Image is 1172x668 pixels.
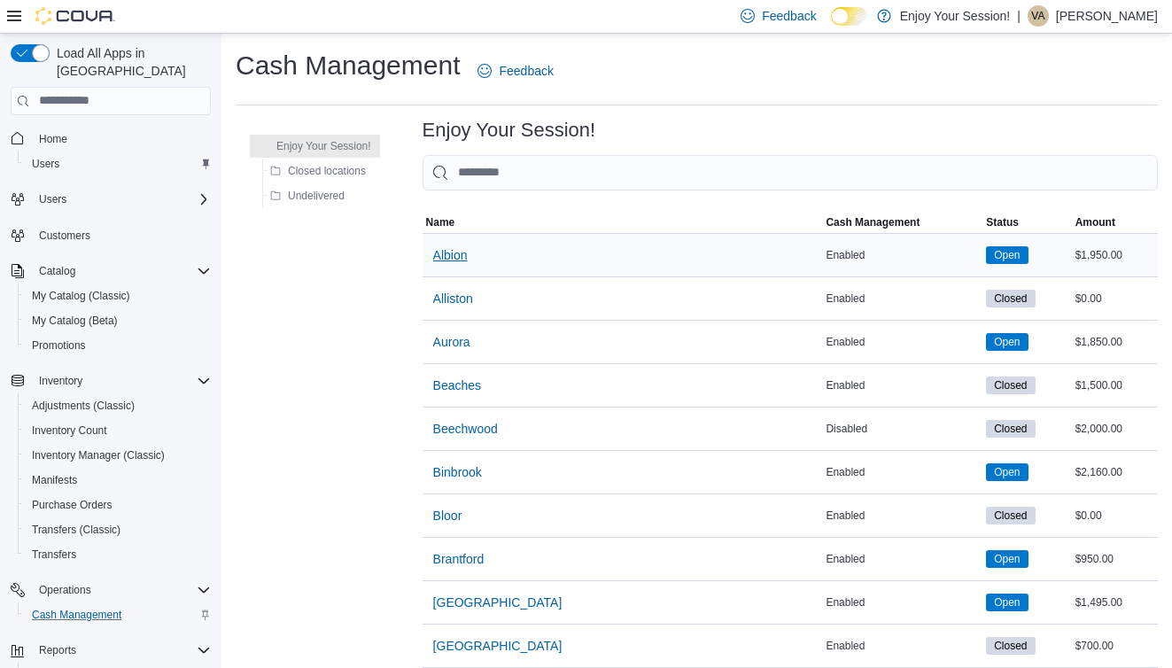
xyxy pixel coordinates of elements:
span: Open [986,246,1028,264]
div: Enabled [822,288,982,309]
div: $1,495.00 [1072,592,1158,613]
p: | [1017,5,1021,27]
button: Alliston [426,281,480,316]
button: Beaches [426,368,488,403]
button: Home [4,126,218,151]
h1: Cash Management [236,48,460,83]
span: Load All Apps in [GEOGRAPHIC_DATA] [50,44,211,80]
button: Beechwood [426,411,505,447]
span: Closed [994,291,1027,307]
span: Customers [32,224,211,246]
span: Users [32,157,59,171]
span: Catalog [32,260,211,282]
div: $2,000.00 [1072,418,1158,439]
button: Status [982,212,1071,233]
button: Customers [4,222,218,248]
span: Inventory Manager (Classic) [25,445,211,466]
button: Name [423,212,823,233]
button: Catalog [32,260,82,282]
h3: Enjoy Your Session! [423,120,596,141]
div: Enabled [822,375,982,396]
a: My Catalog (Beta) [25,310,125,331]
div: Enabled [822,245,982,266]
span: Aurora [433,333,470,351]
span: Feedback [762,7,816,25]
span: Transfers (Classic) [32,523,120,537]
button: Brantford [426,541,492,577]
span: My Catalog (Classic) [32,289,130,303]
span: Promotions [32,338,86,353]
a: Feedback [470,53,560,89]
span: Bloor [433,507,462,524]
span: Adjustments (Classic) [32,399,135,413]
span: Cash Management [25,604,211,625]
button: Adjustments (Classic) [18,393,218,418]
span: Closed locations [288,164,366,178]
div: Vanessa Ashmead [1028,5,1049,27]
span: My Catalog (Beta) [25,310,211,331]
button: Closed locations [263,160,373,182]
a: Transfers (Classic) [25,519,128,540]
span: Closed [986,507,1035,524]
span: Alliston [433,290,473,307]
span: Reports [39,643,76,657]
p: Enjoy Your Session! [900,5,1011,27]
button: My Catalog (Classic) [18,284,218,308]
div: $950.00 [1072,548,1158,570]
span: Cash Management [32,608,121,622]
button: Transfers [18,542,218,567]
span: My Catalog (Classic) [25,285,211,307]
button: Users [18,151,218,176]
button: Users [32,189,74,210]
span: Beechwood [433,420,498,438]
button: Purchase Orders [18,493,218,517]
span: Open [986,594,1028,611]
button: [GEOGRAPHIC_DATA] [426,585,570,620]
span: Purchase Orders [25,494,211,516]
button: Inventory Count [18,418,218,443]
div: Enabled [822,548,982,570]
button: My Catalog (Beta) [18,308,218,333]
button: Users [4,187,218,212]
span: VA [1031,5,1044,27]
button: Albion [426,237,475,273]
span: Closed [986,637,1035,655]
div: Enabled [822,505,982,526]
span: Users [39,192,66,206]
span: Inventory Count [25,420,211,441]
button: Inventory [4,369,218,393]
div: $1,850.00 [1072,331,1158,353]
a: Inventory Manager (Classic) [25,445,172,466]
button: Reports [32,640,83,661]
button: Manifests [18,468,218,493]
button: Undelivered [263,185,352,206]
span: Closed [994,377,1027,393]
span: Albion [433,246,468,264]
span: Promotions [25,335,211,356]
button: Amount [1072,212,1158,233]
button: Catalog [4,259,218,284]
span: Home [39,132,67,146]
span: Name [426,215,455,229]
div: $1,950.00 [1072,245,1158,266]
span: Transfers (Classic) [25,519,211,540]
span: Inventory Count [32,423,107,438]
span: Customers [39,229,90,243]
div: Disabled [822,418,982,439]
span: Beaches [433,377,481,394]
span: Open [994,551,1020,567]
span: Open [994,247,1020,263]
button: Cash Management [18,602,218,627]
span: Adjustments (Classic) [25,395,211,416]
span: Closed [994,508,1027,524]
a: Manifests [25,470,84,491]
a: Transfers [25,544,83,565]
span: Inventory Manager (Classic) [32,448,165,462]
span: [GEOGRAPHIC_DATA] [433,594,563,611]
a: Inventory Count [25,420,114,441]
span: Open [994,334,1020,350]
a: Promotions [25,335,93,356]
button: Aurora [426,324,477,360]
span: Catalog [39,264,75,278]
span: Status [986,215,1019,229]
